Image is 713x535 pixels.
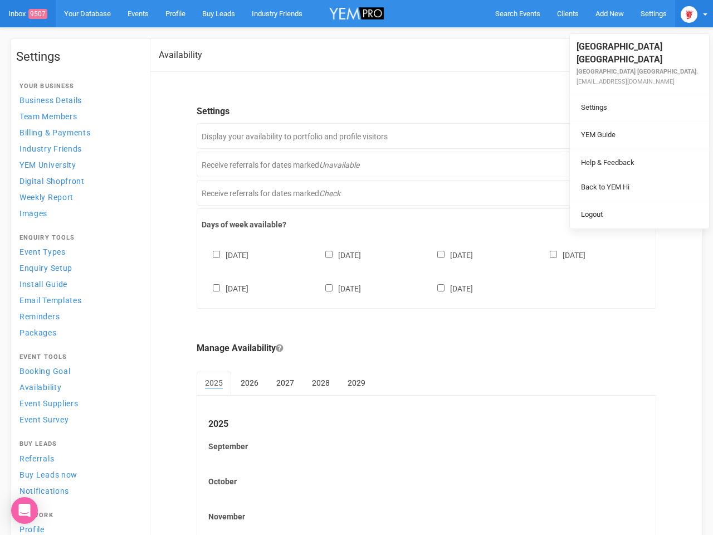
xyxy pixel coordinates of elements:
[19,312,60,321] span: Reminders
[19,209,47,218] span: Images
[208,418,644,431] legend: 2025
[577,41,662,65] span: [GEOGRAPHIC_DATA] [GEOGRAPHIC_DATA]
[16,276,139,291] a: Install Guide
[159,50,202,60] h2: Availability
[19,128,91,137] span: Billing & Payments
[573,177,706,198] a: Back to YEM Hi
[495,9,540,18] span: Search Events
[681,6,697,23] img: open-uri20250107-2-1pbi2ie
[19,383,61,392] span: Availability
[19,193,74,202] span: Weekly Report
[208,511,644,522] label: November
[213,251,220,258] input: [DATE]
[319,189,340,198] em: Check
[19,112,77,121] span: Team Members
[16,380,139,395] a: Availability
[19,177,85,186] span: Digital Shopfront
[325,284,333,291] input: [DATE]
[573,97,706,119] a: Settings
[197,105,656,118] legend: Settings
[577,78,675,85] small: [EMAIL_ADDRESS][DOMAIN_NAME]
[16,451,139,466] a: Referrals
[550,251,557,258] input: [DATE]
[19,264,72,273] span: Enquiry Setup
[16,50,139,64] h1: Settings
[19,487,69,495] span: Notifications
[28,9,47,19] span: 9507
[268,372,302,394] a: 2027
[197,180,656,206] div: Receive referrals for dates marked
[304,372,338,394] a: 2028
[208,441,644,452] label: September
[16,109,139,124] a: Team Members
[16,412,139,427] a: Event Survey
[16,363,139,378] a: Booking Goal
[16,141,139,156] a: Industry Friends
[16,260,139,275] a: Enquiry Setup
[539,249,585,261] label: [DATE]
[19,441,135,448] h4: Buy Leads
[19,367,70,376] span: Booking Goal
[197,152,656,177] div: Receive referrals for dates marked
[19,354,135,361] h4: Event Tools
[197,372,231,395] a: 2025
[232,372,267,394] a: 2026
[19,399,79,408] span: Event Suppliers
[19,160,76,169] span: YEM University
[314,249,361,261] label: [DATE]
[197,123,656,149] div: Display your availability to portfolio and profile visitors
[577,68,698,75] small: [GEOGRAPHIC_DATA] [GEOGRAPHIC_DATA].
[16,206,139,221] a: Images
[437,284,445,291] input: [DATE]
[16,173,139,188] a: Digital Shopfront
[19,512,135,519] h4: Network
[437,251,445,258] input: [DATE]
[213,284,220,291] input: [DATE]
[11,497,38,524] div: Open Intercom Messenger
[595,9,624,18] span: Add New
[426,282,473,294] label: [DATE]
[16,396,139,411] a: Event Suppliers
[16,93,139,108] a: Business Details
[16,125,139,140] a: Billing & Payments
[16,157,139,172] a: YEM University
[573,204,706,226] a: Logout
[557,9,579,18] span: Clients
[19,83,135,90] h4: Your Business
[16,325,139,340] a: Packages
[319,160,359,169] em: Unavailable
[573,124,706,146] a: YEM Guide
[19,280,67,289] span: Install Guide
[19,247,66,256] span: Event Types
[197,342,656,355] legend: Manage Availability
[16,244,139,259] a: Event Types
[208,476,644,487] label: October
[202,249,248,261] label: [DATE]
[16,483,139,498] a: Notifications
[202,282,248,294] label: [DATE]
[19,96,82,105] span: Business Details
[19,415,69,424] span: Event Survey
[573,152,706,174] a: Help & Feedback
[16,467,139,482] a: Buy Leads now
[19,235,135,241] h4: Enquiry Tools
[325,251,333,258] input: [DATE]
[19,328,57,337] span: Packages
[19,296,82,305] span: Email Templates
[16,189,139,205] a: Weekly Report
[339,372,374,394] a: 2029
[426,249,473,261] label: [DATE]
[16,309,139,324] a: Reminders
[16,293,139,308] a: Email Templates
[202,219,651,230] label: Days of week available?
[314,282,361,294] label: [DATE]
